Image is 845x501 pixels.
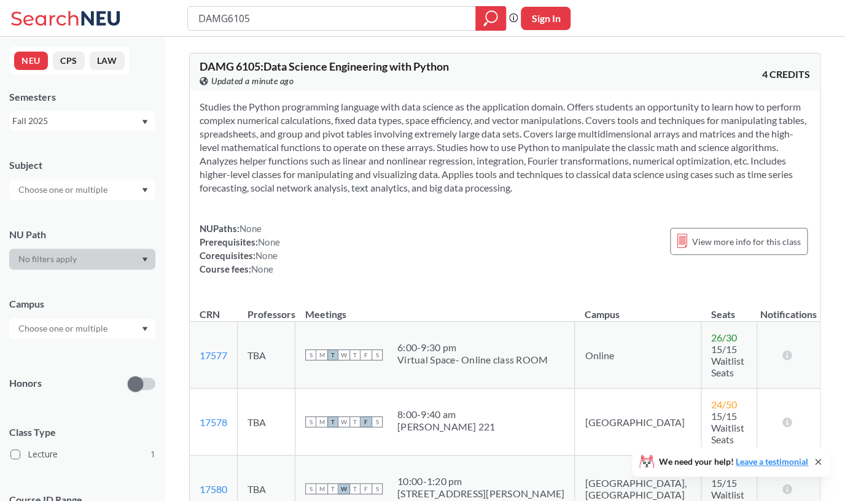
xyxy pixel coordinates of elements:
span: F [360,349,372,360]
span: M [316,483,327,494]
svg: magnifying glass [483,10,498,27]
span: T [327,349,338,360]
span: M [316,349,327,360]
div: 10:00 - 1:20 pm [397,475,564,487]
svg: Dropdown arrow [142,120,148,125]
span: S [305,483,316,494]
p: Honors [9,376,42,390]
a: Leave a testimonial [736,456,808,467]
span: 26 / 30 [711,332,737,343]
span: W [338,349,349,360]
span: Class Type [9,425,155,439]
div: Subject [9,158,155,172]
div: Dropdown arrow [9,179,155,200]
span: We need your help! [659,457,808,466]
span: S [372,483,383,494]
span: 15/15 Waitlist Seats [711,343,744,378]
div: magnifying glass [475,6,506,31]
span: S [305,416,316,427]
td: [GEOGRAPHIC_DATA] [575,389,701,456]
a: 17577 [200,349,227,361]
div: Virtual Space- Online class ROOM [397,354,548,366]
span: 15/15 Waitlist Seats [711,410,744,445]
span: Updated a minute ago [211,74,294,88]
div: [STREET_ADDRESS][PERSON_NAME] [397,487,564,500]
span: F [360,483,372,494]
svg: Dropdown arrow [142,327,148,332]
span: T [349,416,360,427]
span: S [305,349,316,360]
span: 4 CREDITS [762,68,810,81]
span: None [239,223,262,234]
div: Fall 2025Dropdown arrow [9,111,155,131]
section: Studies the Python programming language with data science as the application domain. Offers stude... [200,100,810,195]
th: Seats [701,295,757,322]
span: W [338,416,349,427]
span: S [372,349,383,360]
div: CRN [200,308,220,321]
span: M [316,416,327,427]
span: View more info for this class [692,234,801,249]
div: NUPaths: Prerequisites: Corequisites: Course fees: [200,222,280,276]
th: Meetings [295,295,575,322]
span: T [327,416,338,427]
span: T [327,483,338,494]
a: 17578 [200,416,227,428]
div: Fall 2025 [12,114,141,128]
th: Campus [575,295,701,322]
td: TBA [238,322,295,389]
span: T [349,483,360,494]
div: 8:00 - 9:40 am [397,408,495,421]
input: Choose one or multiple [12,321,115,336]
span: None [251,263,273,274]
span: None [255,250,278,261]
span: T [349,349,360,360]
th: Professors [238,295,295,322]
label: Lecture [10,446,155,462]
th: Notifications [757,295,820,322]
button: NEU [14,52,48,70]
button: LAW [90,52,125,70]
div: Semesters [9,90,155,104]
button: CPS [53,52,85,70]
span: F [360,416,372,427]
svg: Dropdown arrow [142,257,148,262]
div: Dropdown arrow [9,249,155,270]
div: [PERSON_NAME] 221 [397,421,495,433]
div: Dropdown arrow [9,318,155,339]
td: Online [575,322,701,389]
div: NU Path [9,228,155,241]
span: 1 [150,448,155,461]
span: S [372,416,383,427]
span: DAMG 6105 : Data Science Engineering with Python [200,60,449,73]
span: 24 / 50 [711,398,737,410]
div: 6:00 - 9:30 pm [397,341,548,354]
a: 17580 [200,483,227,495]
td: TBA [238,389,295,456]
svg: Dropdown arrow [142,188,148,193]
input: Class, professor, course number, "phrase" [197,8,467,29]
div: Campus [9,297,155,311]
input: Choose one or multiple [12,182,115,197]
span: W [338,483,349,494]
button: Sign In [521,7,570,30]
span: None [258,236,280,247]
